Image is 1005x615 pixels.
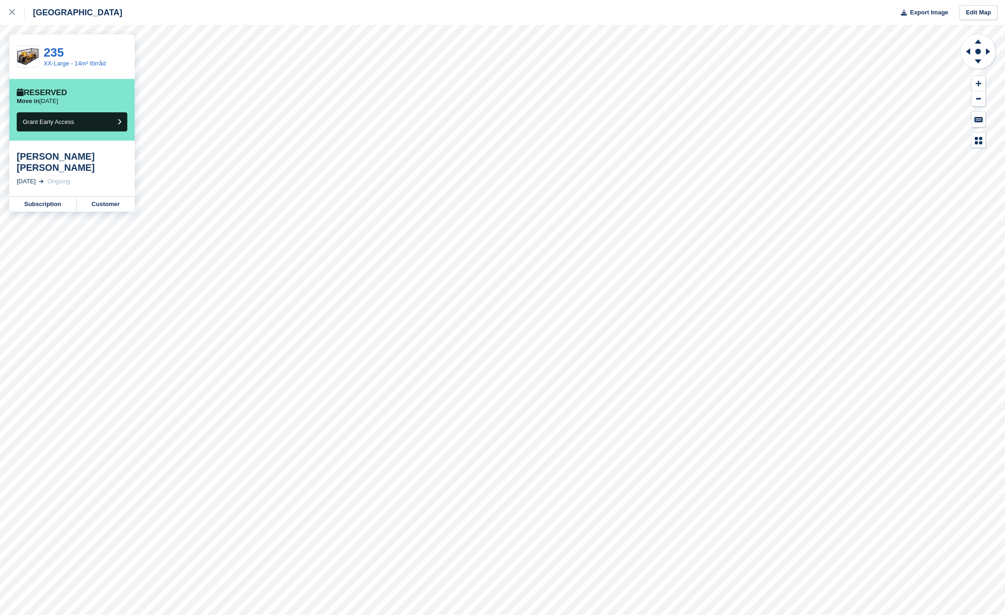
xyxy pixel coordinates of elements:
div: Ongoing [47,177,70,186]
button: Grant Early Access [17,112,127,131]
button: Zoom Out [972,91,985,107]
button: Map Legend [972,133,985,148]
img: _prc-large_final.png [17,48,39,65]
img: arrow-right-light-icn-cde0832a797a2874e46488d9cf13f60e5c3a73dbe684e267c42b8395dfbc2abf.svg [39,180,44,183]
button: Keyboard Shortcuts [972,112,985,127]
div: [DATE] [17,177,36,186]
p: [DATE] [17,97,58,105]
button: Export Image [895,5,948,20]
div: [GEOGRAPHIC_DATA] [25,7,122,18]
span: Export Image [910,8,948,17]
button: Zoom In [972,76,985,91]
span: Grant Early Access [23,118,74,125]
a: Customer [77,197,135,212]
a: Subscription [9,197,77,212]
a: Edit Map [959,5,998,20]
a: XX-Large - 14m² förråd [44,60,106,67]
div: [PERSON_NAME] [PERSON_NAME] [17,151,127,173]
div: Reserved [17,88,67,97]
span: Move in [17,97,39,104]
a: 235 [44,45,64,59]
